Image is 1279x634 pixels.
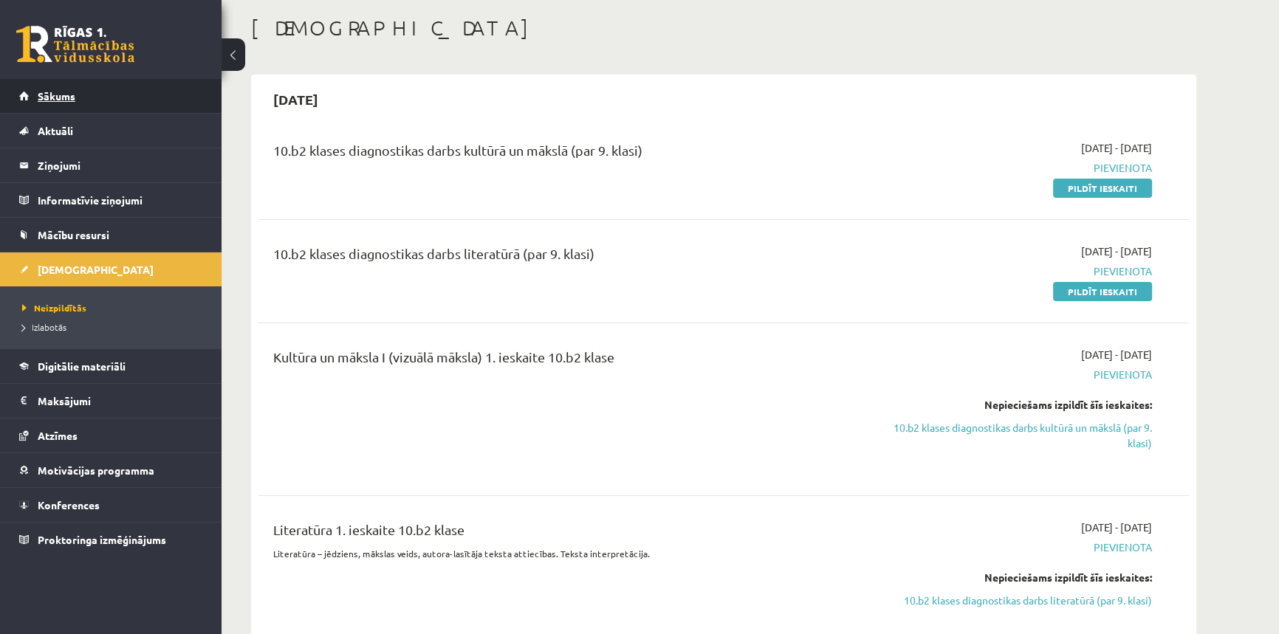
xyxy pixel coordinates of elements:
[19,148,203,182] a: Ziņojumi
[1053,179,1152,198] a: Pildīt ieskaiti
[22,301,207,314] a: Neizpildītās
[258,82,333,117] h2: [DATE]
[874,540,1152,555] span: Pievienota
[19,114,203,148] a: Aktuāli
[874,397,1152,413] div: Nepieciešams izpildīt šīs ieskaites:
[38,384,203,418] legend: Maksājumi
[874,367,1152,382] span: Pievienota
[38,124,73,137] span: Aktuāli
[1081,140,1152,156] span: [DATE] - [DATE]
[19,523,203,557] a: Proktoringa izmēģinājums
[273,244,851,271] div: 10.b2 klases diagnostikas darbs literatūrā (par 9. klasi)
[19,252,203,286] a: [DEMOGRAPHIC_DATA]
[273,520,851,547] div: Literatūra 1. ieskaite 10.b2 klase
[273,140,851,168] div: 10.b2 klases diagnostikas darbs kultūrā un mākslā (par 9. klasi)
[38,464,154,477] span: Motivācijas programma
[38,498,100,511] span: Konferences
[874,263,1152,279] span: Pievienota
[19,418,203,452] a: Atzīmes
[38,183,203,217] legend: Informatīvie ziņojumi
[19,183,203,217] a: Informatīvie ziņojumi
[273,347,851,374] div: Kultūra un māksla I (vizuālā māksla) 1. ieskaite 10.b2 klase
[273,547,851,560] p: Literatūra – jēdziens, mākslas veids, autora-lasītāja teksta attiecības. Teksta interpretācija.
[874,593,1152,608] a: 10.b2 klases diagnostikas darbs literatūrā (par 9. klasi)
[38,359,126,373] span: Digitālie materiāli
[19,218,203,252] a: Mācību resursi
[1053,282,1152,301] a: Pildīt ieskaiti
[19,488,203,522] a: Konferences
[38,533,166,546] span: Proktoringa izmēģinājums
[1081,244,1152,259] span: [DATE] - [DATE]
[19,453,203,487] a: Motivācijas programma
[874,420,1152,451] a: 10.b2 klases diagnostikas darbs kultūrā un mākslā (par 9. klasi)
[19,384,203,418] a: Maksājumi
[16,26,134,63] a: Rīgas 1. Tālmācības vidusskola
[22,320,207,334] a: Izlabotās
[22,321,66,333] span: Izlabotās
[38,89,75,103] span: Sākums
[1081,520,1152,535] span: [DATE] - [DATE]
[22,302,86,314] span: Neizpildītās
[19,349,203,383] a: Digitālie materiāli
[19,79,203,113] a: Sākums
[38,429,78,442] span: Atzīmes
[1081,347,1152,362] span: [DATE] - [DATE]
[251,15,1196,41] h1: [DEMOGRAPHIC_DATA]
[38,148,203,182] legend: Ziņojumi
[874,160,1152,176] span: Pievienota
[38,228,109,241] span: Mācību resursi
[38,263,154,276] span: [DEMOGRAPHIC_DATA]
[874,570,1152,585] div: Nepieciešams izpildīt šīs ieskaites:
